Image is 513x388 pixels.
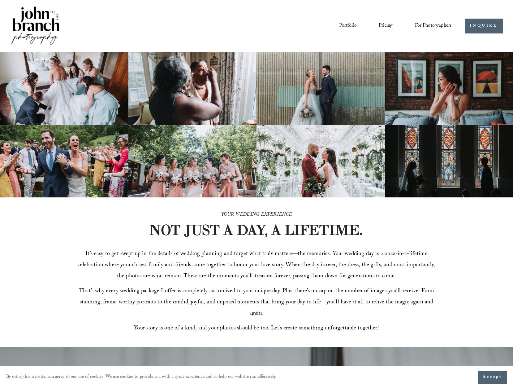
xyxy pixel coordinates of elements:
span: That’s why every wedding package I offer is completely customized to your unique day. Plus, there... [79,287,436,319]
img: Woman applying makeup to another woman near a window with floral curtains and autumn flowers. [128,52,257,125]
a: INQUIRE [465,19,503,34]
a: Portfolio [339,21,356,31]
span: For Photographers [415,21,452,31]
img: A bride and four bridesmaids in pink dresses, holding bouquets with pink and white flowers, smili... [128,125,257,197]
span: It’s easy to get swept up in the details of wedding planning and forget what truly matters—the me... [78,249,437,281]
a: folder dropdown [415,21,452,31]
strong: PERFECT PHOTO COVERAGE [40,366,236,382]
span: Accept [483,374,502,380]
button: Accept [478,371,507,384]
p: By using this website, you agree to our use of cookies. We use cookies to provide you with a grea... [6,373,277,382]
span: Your story is one of a kind, and your photos should be too. Let’s create something unforgettable ... [134,324,379,333]
em: YOUR WEDDING EXPERIENCE [221,211,292,219]
img: A bride and groom standing together, laughing, with the bride holding a bouquet in front of a cor... [256,52,385,125]
a: Pricing [379,21,393,31]
img: Bride and groom standing in an elegant greenhouse with chandeliers and lush greenery. [256,125,385,197]
strong: NOT JUST A DAY, A LIFETIME. [149,221,363,239]
img: John Branch IV Photography [10,5,60,47]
